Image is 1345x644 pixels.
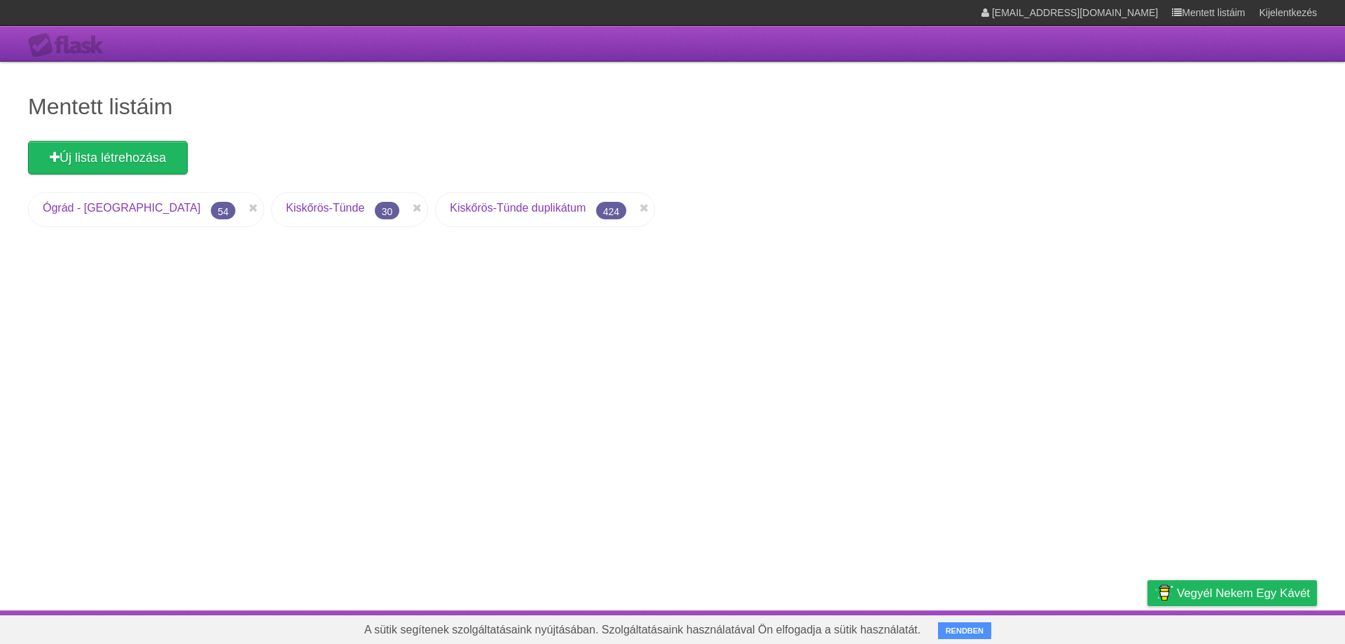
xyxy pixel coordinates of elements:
a: Új lista létrehozása [28,141,188,174]
font: [EMAIL_ADDRESS][DOMAIN_NAME] [992,7,1158,18]
font: RENDBEN [946,626,984,635]
button: RENDBEN [938,622,991,639]
a: Kiskőrös-Tünde duplikátum [450,202,586,214]
font: Vegyél nekem egy kávét [1177,587,1310,600]
font: Új lista létrehozása [60,151,166,165]
a: Feltételek [1066,614,1115,640]
a: Ógrád - [GEOGRAPHIC_DATA] [43,202,200,214]
font: A sütik segítenek szolgáltatásaink nyújtásában. Szolgáltatásaink használatával Ön elfogadja a süt... [364,624,920,636]
a: Javasoljon egy funkciót [1201,614,1317,640]
a: Fejlesztők [998,614,1049,640]
a: Körülbelül [931,614,981,640]
font: 30 [382,206,393,217]
font: Mentett listáim [28,94,172,119]
font: 54 [218,206,229,217]
a: Kiskőrös-Tünde [286,202,364,214]
a: Vegyél nekem egy kávét [1147,580,1317,606]
font: Kijelentkezés [1260,7,1318,18]
font: 424 [603,206,619,217]
a: Magánélet [1131,614,1184,640]
img: Vegyél nekem egy kávét [1154,581,1173,605]
font: Mentett listáim [1182,7,1245,18]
